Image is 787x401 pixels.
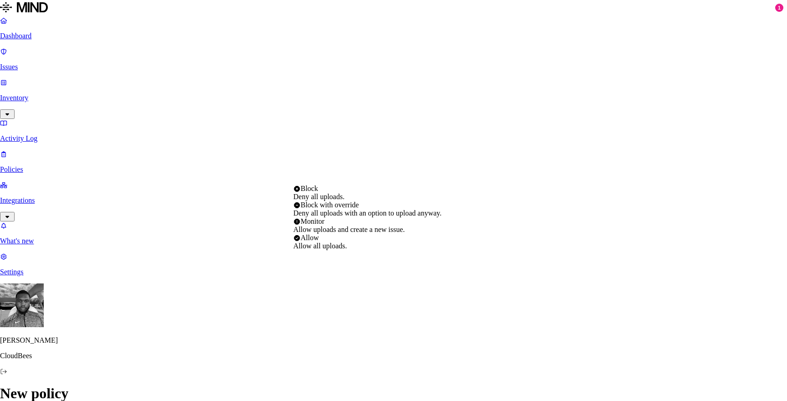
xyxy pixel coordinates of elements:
[301,217,324,225] span: Monitor
[293,226,405,233] span: Allow uploads and create a new issue.
[293,193,344,200] span: Deny all uploads.
[301,234,319,242] span: Allow
[293,242,347,250] span: Allow all uploads.
[293,209,442,217] span: Deny all uploads with an option to upload anyway.
[301,185,318,192] span: Block
[301,201,359,209] span: Block with override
